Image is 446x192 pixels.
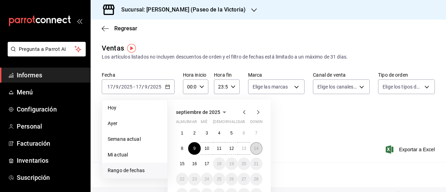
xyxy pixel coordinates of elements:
[238,127,250,139] button: 6 de septiembre de 2025
[188,173,200,185] button: 23 de septiembre de 2025
[102,72,115,78] font: Fecha
[188,158,200,170] button: 16 de septiembre de 2025
[133,84,135,90] font: -
[229,161,234,166] font: 19
[399,147,435,152] font: Exportar a Excel
[180,177,184,182] font: 22
[192,177,197,182] abbr: 23 de septiembre de 2025
[17,140,50,147] font: Facturación
[181,146,183,151] abbr: 8 de septiembre de 2025
[213,120,254,127] abbr: jueves
[241,177,246,182] font: 27
[136,84,142,90] input: --
[108,105,116,110] font: Hoy
[254,161,259,166] font: 21
[121,84,133,90] input: ----
[229,146,234,151] abbr: 12 de septiembre de 2025
[206,131,208,136] abbr: 3 de septiembre de 2025
[254,177,259,182] abbr: 28 de septiembre de 2025
[102,44,124,52] font: Ventas
[238,142,250,155] button: 13 de septiembre de 2025
[206,131,208,136] font: 3
[77,18,82,24] button: abrir_cajón_menú
[238,158,250,170] button: 20 de septiembre de 2025
[254,177,259,182] font: 28
[17,174,50,181] font: Suscripción
[144,84,148,90] input: --
[225,120,245,124] font: rivalizar
[108,121,118,126] font: Ayer
[241,146,246,151] font: 13
[218,131,221,136] abbr: 4 de septiembre de 2025
[181,131,183,136] abbr: 1 de septiembre de 2025
[205,177,209,182] font: 24
[108,136,141,142] font: Semana actual
[217,177,221,182] abbr: 25 de septiembre de 2025
[250,173,262,185] button: 28 de septiembre de 2025
[241,161,246,166] font: 20
[387,145,435,154] button: Exportar a Excel
[193,146,196,151] font: 9
[108,152,128,158] font: Mi actual
[201,120,207,127] abbr: miércoles
[176,109,220,115] font: septiembre de 2025
[102,25,137,32] button: Regresar
[238,173,250,185] button: 27 de septiembre de 2025
[150,84,162,90] input: ----
[192,177,197,182] font: 23
[19,46,66,52] font: Pregunta a Parrot AI
[217,146,221,151] font: 11
[205,146,209,151] font: 10
[217,161,221,166] abbr: 18 de septiembre de 2025
[250,142,262,155] button: 14 de septiembre de 2025
[113,84,115,90] font: /
[383,84,433,90] font: Elige los tipos de orden
[255,131,257,136] abbr: 7 de septiembre de 2025
[193,146,196,151] abbr: 9 de septiembre de 2025
[254,161,259,166] abbr: 21 de septiembre de 2025
[254,146,259,151] font: 14
[225,173,238,185] button: 26 de septiembre de 2025
[180,161,184,166] abbr: 15 de septiembre de 2025
[250,127,262,139] button: 7 de septiembre de 2025
[229,146,234,151] font: 12
[230,131,233,136] abbr: 5 de septiembre de 2025
[205,146,209,151] abbr: 10 de septiembre de 2025
[17,106,57,113] font: Configuración
[317,84,373,90] font: Elige los canales de venta
[180,177,184,182] abbr: 22 de septiembre de 2025
[148,84,150,90] font: /
[213,158,225,170] button: 18 de septiembre de 2025
[238,120,245,124] font: sab
[201,127,213,139] button: 3 de septiembre de 2025
[192,161,197,166] abbr: 16 de septiembre de 2025
[188,120,197,124] font: mar
[248,72,262,78] font: Marca
[250,120,267,127] abbr: domingo
[176,158,188,170] button: 15 de septiembre de 2025
[115,84,119,90] input: --
[241,177,246,182] abbr: 27 de septiembre de 2025
[193,131,196,136] abbr: 2 de septiembre de 2025
[241,146,246,151] abbr: 13 de septiembre de 2025
[254,146,259,151] abbr: 14 de septiembre de 2025
[127,44,136,53] img: Marcador de información sobre herramientas
[229,161,234,166] abbr: 19 de septiembre de 2025
[378,72,408,78] font: Tipo de orden
[238,120,245,127] abbr: sábado
[188,120,197,127] abbr: martes
[181,146,183,151] font: 8
[176,120,197,124] font: almuerzo
[176,142,188,155] button: 8 de septiembre de 2025
[201,142,213,155] button: 10 de septiembre de 2025
[102,54,348,60] font: Los artículos listados no incluyen descuentos de orden y el filtro de fechas está limitado a un m...
[176,127,188,139] button: 1 de septiembre de 2025
[313,72,346,78] font: Canal de venta
[5,51,86,58] a: Pregunta a Parrot AI
[225,120,245,127] abbr: viernes
[176,173,188,185] button: 22 de septiembre de 2025
[225,158,238,170] button: 19 de septiembre de 2025
[213,120,254,124] font: [DEMOGRAPHIC_DATA]
[229,177,234,182] abbr: 26 de septiembre de 2025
